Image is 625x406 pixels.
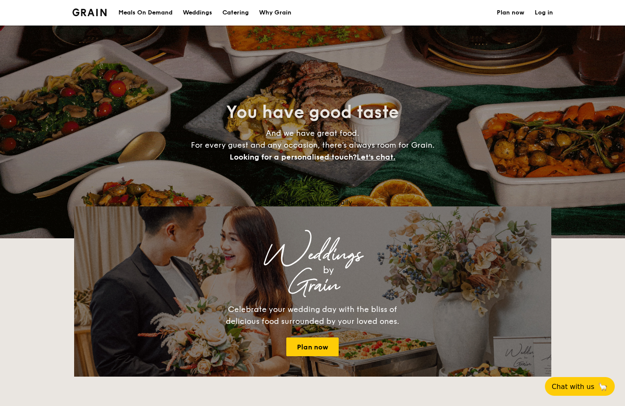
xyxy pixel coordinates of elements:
[226,102,399,123] span: You have good taste
[545,377,615,396] button: Chat with us🦙
[74,198,551,206] div: Loading menus magically...
[230,152,357,162] span: Looking for a personalised touch?
[72,9,107,16] a: Logotype
[191,129,435,162] span: And we have great food. For every guest and any occasion, there’s always room for Grain.
[149,278,476,293] div: Grain
[552,383,594,391] span: Chat with us
[357,152,395,162] span: Let's chat.
[181,263,476,278] div: by
[149,247,476,263] div: Weddings
[72,9,107,16] img: Grain
[598,382,608,392] span: 🦙
[217,303,409,327] div: Celebrate your wedding day with the bliss of delicious food surrounded by your loved ones.
[286,337,339,356] a: Plan now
